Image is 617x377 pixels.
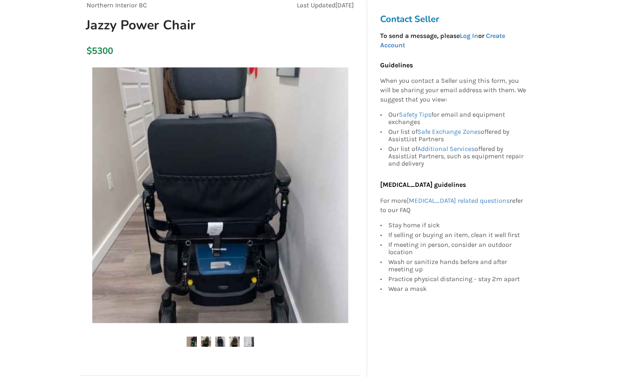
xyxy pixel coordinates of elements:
[388,230,526,240] div: If selling or buying an item, clean it well first
[399,111,431,118] a: Safety Tips
[380,196,526,215] p: For more refer to our FAQ
[388,222,526,230] div: Stay home if sick
[380,13,530,25] h3: Contact Seller
[380,32,505,49] strong: To send a message, please or
[388,240,526,257] div: If meeting in person, consider an outdoor location
[201,337,211,347] img: jazzy power chair -scooter-mobility-northern interior bc-assistlist-listing
[388,111,526,127] div: Our for email and equipment exchanges
[79,17,272,33] h1: Jazzy Power Chair
[87,45,91,57] div: $5300
[460,32,478,40] a: Log In
[388,284,526,293] div: Wear a mask
[244,337,254,347] img: jazzy power chair -scooter-mobility-northern interior bc-assistlist-listing
[417,128,481,135] a: Safe Exchange Zones
[417,145,474,153] a: Additional Services
[380,77,526,105] p: When you contact a Seller using this form, you will be sharing your email address with them. We s...
[388,144,526,167] div: Our list of offered by AssistList Partners, such as equipment repair and delivery
[297,1,335,9] span: Last Updated
[380,181,466,188] b: [MEDICAL_DATA] guidelines
[380,61,413,69] b: Guidelines
[388,257,526,274] div: Wash or sanitize hands before and after meeting up
[335,1,354,9] span: [DATE]
[388,274,526,284] div: Practice physical distancing - stay 2m apart
[229,337,240,347] img: jazzy power chair -scooter-mobility-northern interior bc-assistlist-listing
[388,127,526,144] div: Our list of offered by AssistList Partners
[407,197,510,204] a: [MEDICAL_DATA] related questions
[87,1,147,9] span: Northern Interior BC
[215,337,225,347] img: jazzy power chair -scooter-mobility-northern interior bc-assistlist-listing
[187,337,197,347] img: jazzy power chair -scooter-mobility-northern interior bc-assistlist-listing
